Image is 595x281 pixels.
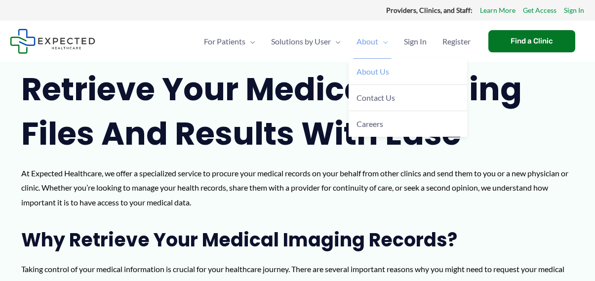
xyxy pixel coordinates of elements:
[357,24,378,59] span: About
[196,24,263,59] a: For PatientsMenu Toggle
[480,4,516,17] a: Learn More
[386,6,473,14] strong: Providers, Clinics, and Staff:
[10,29,95,54] img: Expected Healthcare Logo - side, dark font, small
[21,228,574,252] h2: Why Retrieve Your Medical Imaging Records?
[435,24,478,59] a: Register
[349,85,467,111] a: Contact Us
[396,24,435,59] a: Sign In
[204,24,245,59] span: For Patients
[263,24,349,59] a: Solutions by UserMenu Toggle
[349,59,467,85] a: About Us
[357,67,389,76] span: About Us
[564,4,584,17] a: Sign In
[378,24,388,59] span: Menu Toggle
[196,24,478,59] nav: Primary Site Navigation
[357,119,383,128] span: Careers
[349,111,467,137] a: Careers
[331,24,341,59] span: Menu Toggle
[349,24,396,59] a: AboutMenu Toggle
[21,166,574,210] p: At Expected Healthcare, we offer a specialized service to procure your medical records on your be...
[357,93,395,102] span: Contact Us
[21,67,574,156] h1: Retrieve Your Medical Imaging Files and Results with Ease
[271,24,331,59] span: Solutions by User
[245,24,255,59] span: Menu Toggle
[488,30,575,52] a: Find a Clinic
[442,24,471,59] span: Register
[523,4,556,17] a: Get Access
[404,24,427,59] span: Sign In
